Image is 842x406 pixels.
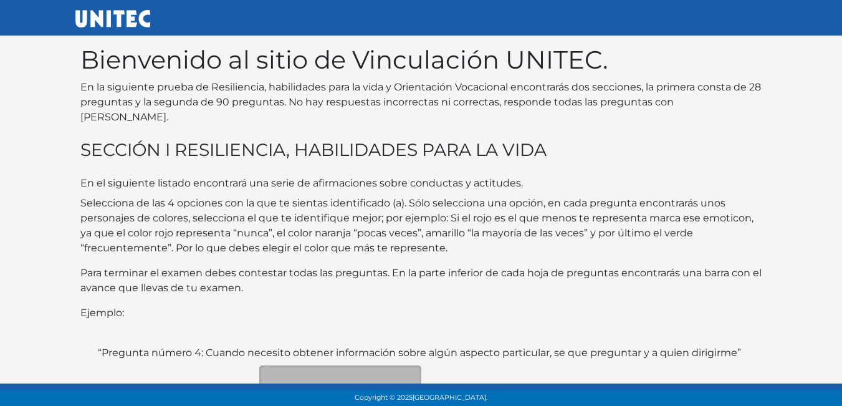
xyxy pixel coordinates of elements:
[80,306,762,321] p: Ejemplo:
[98,346,741,360] label: “Pregunta número 4: Cuando necesito obtener información sobre algún aspecto particular, se que pr...
[80,196,762,256] p: Selecciona de las 4 opciones con la que te sientas identificado (a). Sólo selecciona una opción, ...
[413,394,487,402] span: [GEOGRAPHIC_DATA].
[75,10,150,27] img: UNITEC
[80,45,762,75] h1: Bienvenido al sitio de Vinculación UNITEC.
[80,266,762,296] p: Para terminar el examen debes contestar todas las preguntas. En la parte inferior de cada hoja de...
[80,176,762,191] p: En el siguiente listado encontrará una serie de afirmaciones sobre conductas y actitudes.
[80,80,762,125] p: En la siguiente prueba de Resiliencia, habilidades para la vida y Orientación Vocacional encontra...
[80,140,762,161] h3: SECCIÓN I RESILIENCIA, HABILIDADES PARA LA VIDA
